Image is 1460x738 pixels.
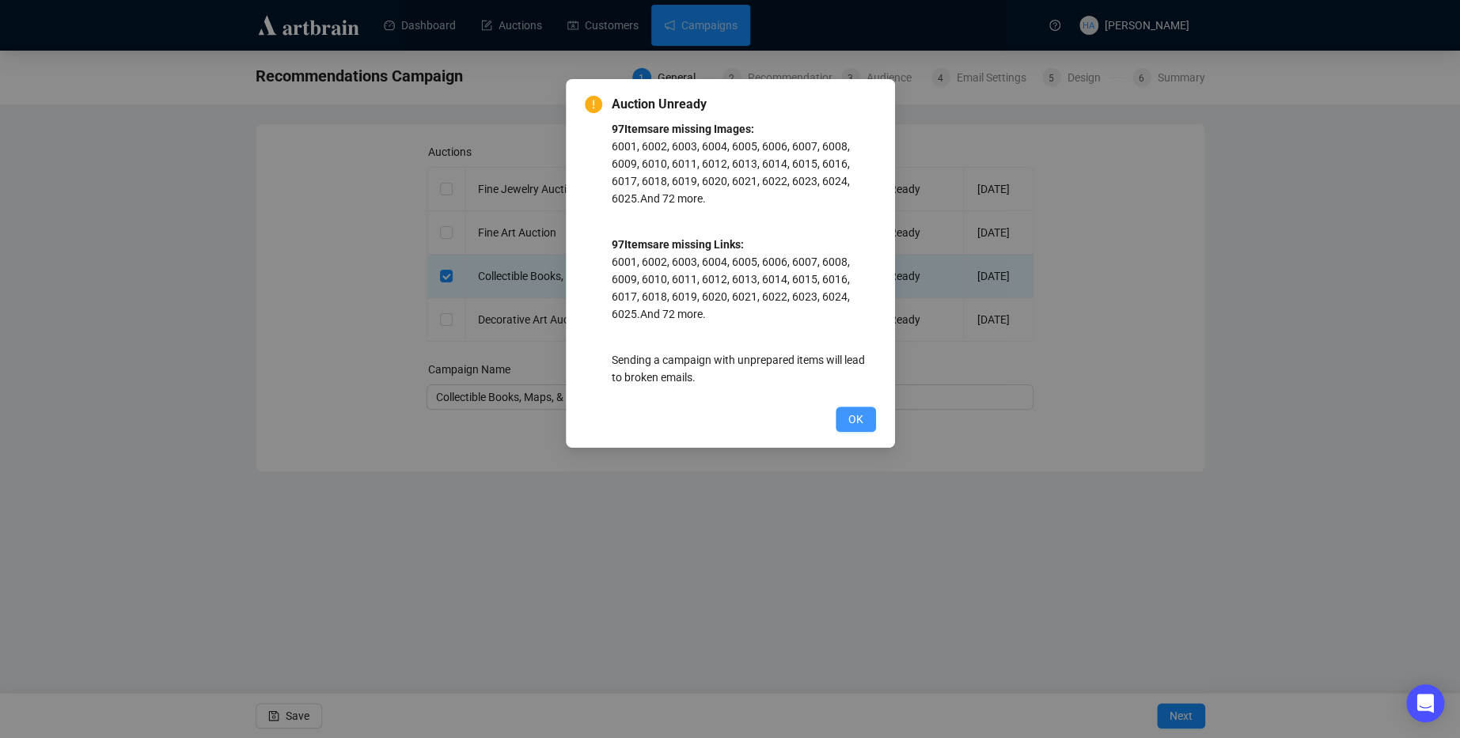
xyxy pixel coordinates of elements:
[585,96,602,113] span: exclamation-circle
[612,95,876,114] span: Auction Unready
[612,123,754,135] strong: 97 Item s are missing Images:
[836,407,876,432] button: OK
[612,120,876,225] p: 6001, 6002, 6003, 6004, 6005, 6006, 6007, 6008, 6009, 6010, 6011, 6012, 6013, 6014, 6015, 6016, 6...
[612,238,744,251] strong: 97 Item s are missing Links:
[848,411,863,428] span: OK
[1406,684,1444,722] div: Open Intercom Messenger
[612,351,876,386] p: Sending a campaign with unprepared items will lead to broken emails.
[612,236,876,340] p: 6001, 6002, 6003, 6004, 6005, 6006, 6007, 6008, 6009, 6010, 6011, 6012, 6013, 6014, 6015, 6016, 6...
